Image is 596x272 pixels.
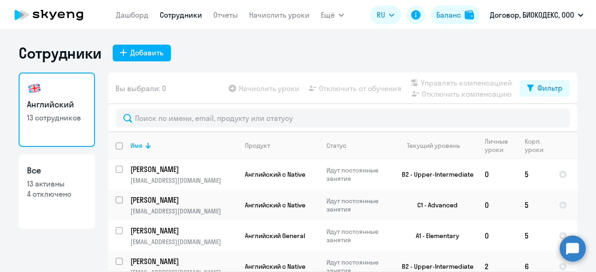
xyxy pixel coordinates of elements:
[326,141,390,150] div: Статус
[398,141,477,150] div: Текущий уровень
[27,113,87,123] p: 13 сотрудников
[485,4,588,26] button: Договор, БИОКОДЕКС, ООО
[130,164,236,174] p: [PERSON_NAME]
[245,262,305,271] span: Английский с Native
[391,159,477,190] td: B2 - Upper-Intermediate
[377,9,385,20] span: RU
[130,176,237,185] p: [EMAIL_ADDRESS][DOMAIN_NAME]
[130,256,236,266] p: [PERSON_NAME]
[525,137,551,154] div: Корп. уроки
[326,227,390,244] p: Идут постоянные занятия
[130,207,237,215] p: [EMAIL_ADDRESS][DOMAIN_NAME]
[130,226,237,236] a: [PERSON_NAME]
[326,197,390,213] p: Идут постоянные занятия
[130,195,237,205] a: [PERSON_NAME]
[465,10,474,20] img: balance
[130,195,236,205] p: [PERSON_NAME]
[517,159,551,190] td: 5
[249,10,310,20] a: Начислить уроки
[27,179,87,189] p: 13 активны
[391,220,477,251] td: A1 - Elementary
[115,83,166,94] span: Вы выбрали: 0
[130,47,163,58] div: Добавить
[321,9,335,20] span: Ещё
[517,190,551,220] td: 5
[436,9,461,20] div: Баланс
[245,232,305,240] span: Английский General
[326,141,346,150] div: Статус
[537,82,562,93] div: Фильтр
[130,226,236,236] p: [PERSON_NAME]
[130,256,237,266] a: [PERSON_NAME]
[245,170,305,179] span: Английский с Native
[130,164,237,174] a: [PERSON_NAME]
[130,141,142,150] div: Имя
[245,141,318,150] div: Продукт
[326,166,390,183] p: Идут постоянные занятия
[245,201,305,209] span: Английский с Native
[213,10,238,20] a: Отчеты
[431,6,480,24] button: Балансbalance
[19,44,102,62] h1: Сотрудники
[19,73,95,147] a: Английский13 сотрудников
[160,10,202,20] a: Сотрудники
[321,6,344,24] button: Ещё
[490,9,574,20] p: Договор, БИОКОДЕКС, ООО
[116,10,149,20] a: Дашборд
[525,137,545,154] div: Корп. уроки
[115,109,570,127] input: Поиск по имени, email, продукту или статусу
[19,154,95,229] a: Все13 активны4 отключено
[245,141,270,150] div: Продукт
[27,81,42,96] img: english
[485,137,511,154] div: Личные уроки
[517,220,551,251] td: 5
[477,159,517,190] td: 0
[27,165,87,177] h3: Все
[27,189,87,199] p: 4 отключено
[391,190,477,220] td: C1 - Advanced
[485,137,517,154] div: Личные уроки
[113,45,171,61] button: Добавить
[477,190,517,220] td: 0
[520,80,570,97] button: Фильтр
[370,6,401,24] button: RU
[27,99,87,111] h3: Английский
[477,220,517,251] td: 0
[407,141,460,150] div: Текущий уровень
[130,141,237,150] div: Имя
[130,238,237,246] p: [EMAIL_ADDRESS][DOMAIN_NAME]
